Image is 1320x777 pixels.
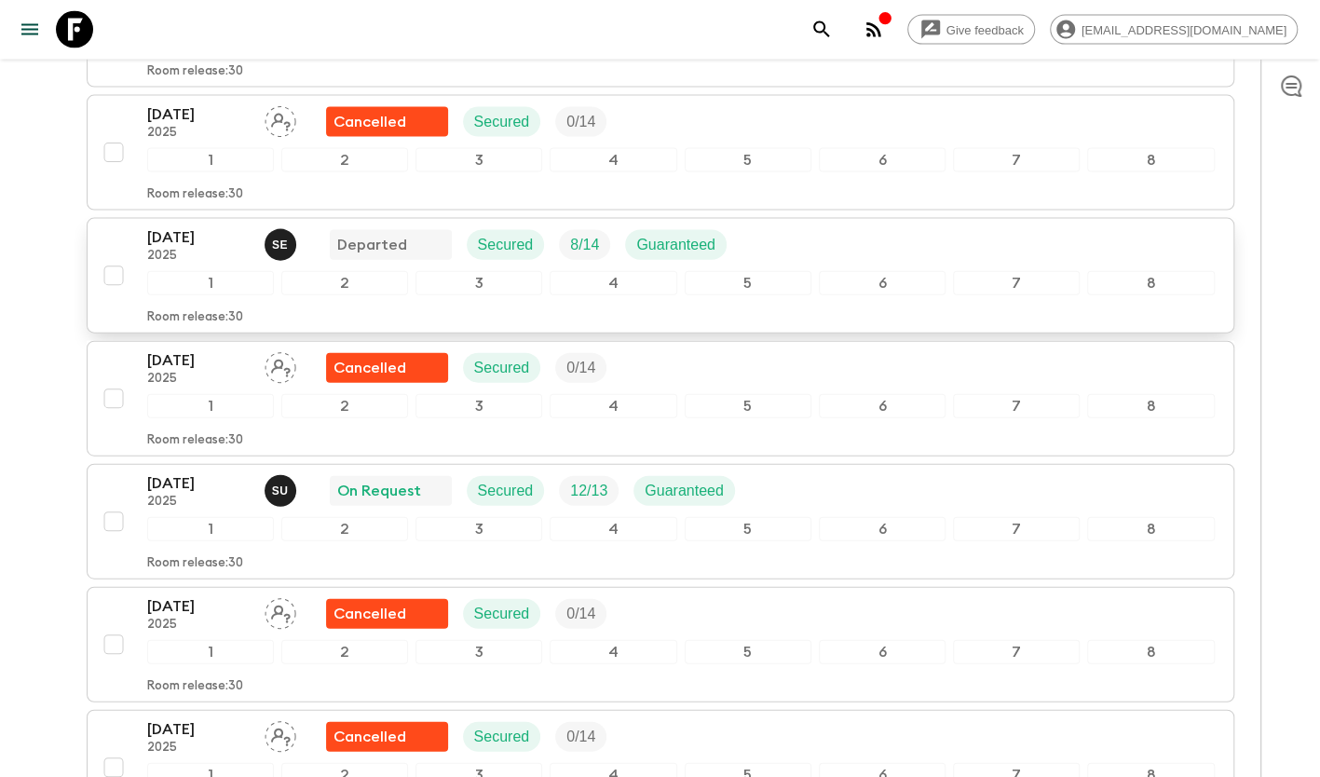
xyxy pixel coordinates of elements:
div: 8 [1087,148,1214,172]
span: Assign pack leader [265,358,296,373]
div: Secured [463,722,541,752]
p: 2025 [147,372,250,387]
p: Secured [474,603,530,625]
div: 8 [1087,517,1214,541]
p: [DATE] [147,595,250,618]
button: menu [11,11,48,48]
button: SU [265,475,300,507]
p: S U [272,484,289,498]
p: Secured [474,111,530,133]
div: 2 [281,271,408,295]
p: Room release: 30 [147,556,243,571]
p: 0 / 14 [566,726,595,748]
p: 2025 [147,618,250,633]
div: 7 [953,640,1080,664]
div: 1 [147,271,274,295]
div: 6 [819,271,946,295]
p: 2025 [147,126,250,141]
div: 5 [685,517,811,541]
div: 5 [685,640,811,664]
button: [DATE]2025Sefa UzOn RequestSecuredTrip FillGuaranteed12345678Room release:30 [87,464,1234,579]
div: 7 [953,148,1080,172]
div: Trip Fill [559,476,619,506]
p: Room release: 30 [147,310,243,325]
p: 12 / 13 [570,480,607,502]
p: 2025 [147,741,250,756]
div: 3 [415,640,542,664]
div: Flash Pack cancellation [326,353,448,383]
p: 8 / 14 [570,234,599,256]
div: 8 [1087,271,1214,295]
span: Assign pack leader [265,604,296,619]
button: [DATE]2025Assign pack leaderFlash Pack cancellationSecuredTrip Fill12345678Room release:30 [87,587,1234,702]
div: Trip Fill [555,107,606,137]
p: [DATE] [147,472,250,495]
p: Room release: 30 [147,679,243,694]
div: 3 [415,271,542,295]
p: Cancelled [333,603,406,625]
div: 6 [819,394,946,418]
div: 5 [685,271,811,295]
div: 6 [819,640,946,664]
div: 2 [281,517,408,541]
p: Secured [478,480,534,502]
p: Room release: 30 [147,187,243,202]
div: 2 [281,394,408,418]
p: 2025 [147,495,250,510]
div: 8 [1087,394,1214,418]
p: 0 / 14 [566,603,595,625]
div: Trip Fill [559,230,610,260]
p: On Request [337,480,421,502]
div: Secured [463,353,541,383]
div: 4 [550,517,676,541]
div: 3 [415,517,542,541]
div: 3 [415,148,542,172]
button: search adventures [803,11,840,48]
div: 5 [685,148,811,172]
div: [EMAIL_ADDRESS][DOMAIN_NAME] [1050,15,1298,45]
button: [DATE]2025Assign pack leaderFlash Pack cancellationSecuredTrip Fill12345678Room release:30 [87,95,1234,211]
div: Secured [463,599,541,629]
div: 4 [550,640,676,664]
div: Flash Pack cancellation [326,599,448,629]
div: 2 [281,148,408,172]
p: Guaranteed [645,480,724,502]
div: 7 [953,394,1080,418]
p: Secured [474,357,530,379]
p: Secured [478,234,534,256]
div: Secured [463,107,541,137]
div: 5 [685,394,811,418]
p: Departed [337,234,407,256]
p: Cancelled [333,726,406,748]
div: 4 [550,271,676,295]
button: [DATE]2025Süleyman ErköseDepartedSecuredTrip FillGuaranteed12345678Room release:30 [87,218,1234,334]
span: [EMAIL_ADDRESS][DOMAIN_NAME] [1071,23,1297,37]
p: [DATE] [147,226,250,249]
div: Trip Fill [555,722,606,752]
button: [DATE]2025Assign pack leaderFlash Pack cancellationSecuredTrip Fill12345678Room release:30 [87,341,1234,457]
p: [DATE] [147,349,250,372]
p: Cancelled [333,111,406,133]
div: 4 [550,148,676,172]
div: 1 [147,394,274,418]
p: Cancelled [333,357,406,379]
div: 1 [147,640,274,664]
div: 3 [415,394,542,418]
p: Secured [474,726,530,748]
div: 2 [281,640,408,664]
div: Trip Fill [555,599,606,629]
div: 8 [1087,640,1214,664]
div: 1 [147,517,274,541]
div: 1 [147,148,274,172]
div: Flash Pack cancellation [326,722,448,752]
p: 2025 [147,249,250,264]
p: 0 / 14 [566,111,595,133]
span: Assign pack leader [265,112,296,127]
p: [DATE] [147,718,250,741]
div: 6 [819,148,946,172]
p: [DATE] [147,103,250,126]
span: Give feedback [936,23,1034,37]
div: 7 [953,517,1080,541]
div: Secured [467,476,545,506]
span: Assign pack leader [265,727,296,742]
